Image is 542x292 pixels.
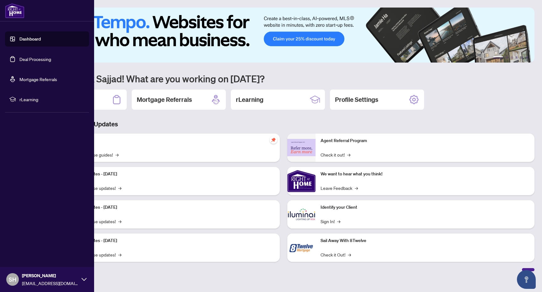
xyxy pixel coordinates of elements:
[506,56,508,59] button: 2
[19,76,57,82] a: Mortgage Referrals
[355,185,358,191] span: →
[33,120,534,129] h3: Brokerage & Industry Updates
[66,171,275,178] p: Platform Updates - [DATE]
[22,280,78,287] span: [EMAIL_ADDRESS][DOMAIN_NAME]
[5,3,24,18] img: logo
[321,185,358,191] a: Leave Feedback→
[118,218,121,225] span: →
[9,275,16,284] span: SH
[321,204,529,211] p: Identify your Client
[321,237,529,244] p: Sail Away With 8Twelve
[118,185,121,191] span: →
[517,270,536,289] button: Open asap
[66,137,275,144] p: Self-Help
[287,234,316,262] img: Sail Away With 8Twelve
[118,251,121,258] span: →
[347,151,350,158] span: →
[321,137,529,144] p: Agent Referral Program
[516,56,518,59] button: 4
[321,151,350,158] a: Check it out!→
[287,200,316,229] img: Identify your Client
[22,272,78,279] span: [PERSON_NAME]
[236,95,263,104] h2: rLearning
[511,56,513,59] button: 3
[66,204,275,211] p: Platform Updates - [DATE]
[19,96,85,103] span: rLearning
[137,95,192,104] h2: Mortgage Referrals
[270,136,277,144] span: pushpin
[287,167,316,195] img: We want to hear what you think!
[521,56,523,59] button: 5
[33,8,534,63] img: Slide 0
[19,56,51,62] a: Deal Processing
[321,218,340,225] a: Sign In!→
[321,251,351,258] a: Check it Out!→
[287,139,316,156] img: Agent Referral Program
[66,237,275,244] p: Platform Updates - [DATE]
[115,151,119,158] span: →
[493,56,503,59] button: 1
[337,218,340,225] span: →
[33,73,534,85] h1: Welcome back Sajjad! What are you working on [DATE]?
[526,56,528,59] button: 6
[321,171,529,178] p: We want to hear what you think!
[348,251,351,258] span: →
[19,36,41,42] a: Dashboard
[335,95,378,104] h2: Profile Settings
